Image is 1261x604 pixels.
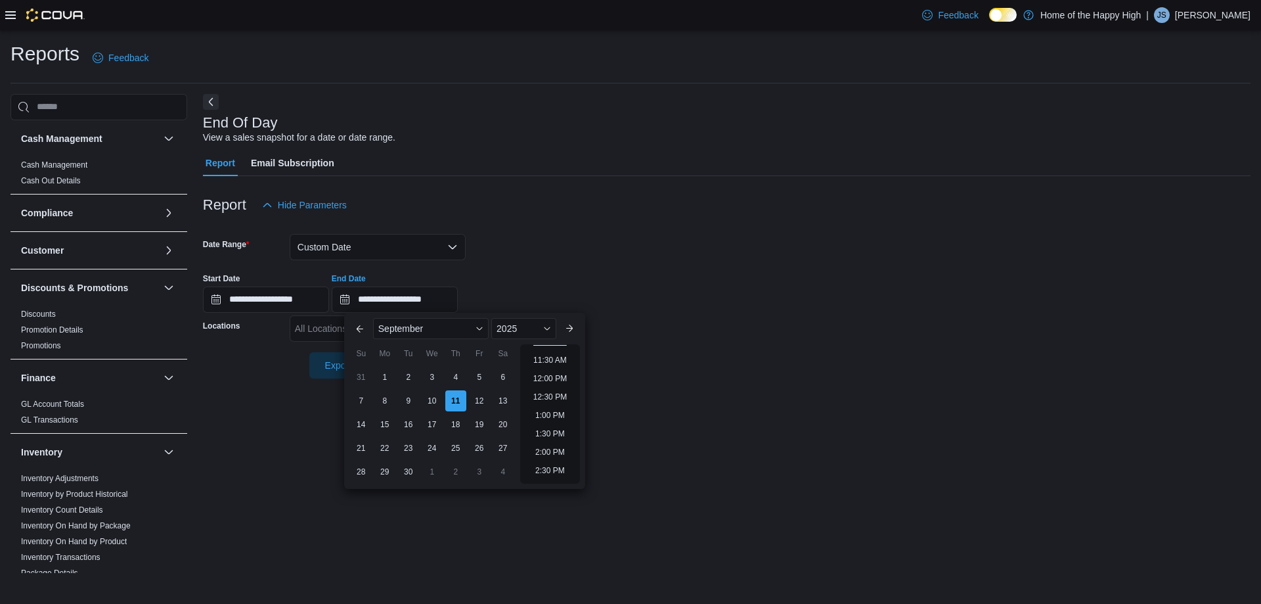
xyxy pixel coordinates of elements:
[203,239,250,250] label: Date Range
[21,244,64,257] h3: Customer
[351,343,372,364] div: Su
[398,461,419,482] div: day-30
[398,438,419,459] div: day-23
[21,489,128,499] span: Inventory by Product Historical
[469,438,490,459] div: day-26
[493,390,514,411] div: day-13
[203,321,240,331] label: Locations
[161,131,177,147] button: Cash Management
[161,444,177,460] button: Inventory
[445,343,466,364] div: Th
[21,474,99,483] a: Inventory Adjustments
[398,367,419,388] div: day-2
[493,438,514,459] div: day-27
[530,444,570,460] li: 2:00 PM
[530,426,570,442] li: 1:30 PM
[21,371,158,384] button: Finance
[1040,7,1141,23] p: Home of the Happy High
[422,367,443,388] div: day-3
[374,343,395,364] div: Mo
[349,365,515,484] div: September, 2025
[520,344,580,484] ul: Time
[309,352,383,379] button: Export
[203,287,329,313] input: Press the down key to open a popover containing a calendar.
[21,521,131,531] span: Inventory On Hand by Package
[351,438,372,459] div: day-21
[257,192,352,218] button: Hide Parameters
[445,390,466,411] div: day-11
[290,234,466,260] button: Custom Date
[528,371,572,386] li: 12:00 PM
[332,273,366,284] label: End Date
[398,343,419,364] div: Tu
[21,132,102,145] h3: Cash Management
[917,2,983,28] a: Feedback
[422,390,443,411] div: day-10
[21,415,78,425] span: GL Transactions
[422,461,443,482] div: day-1
[203,131,395,145] div: View a sales snapshot for a date or date range.
[161,370,177,386] button: Finance
[21,340,61,351] span: Promotions
[530,481,570,497] li: 3:00 PM
[278,198,347,212] span: Hide Parameters
[161,205,177,221] button: Compliance
[493,461,514,482] div: day-4
[1157,7,1166,23] span: JS
[21,446,62,459] h3: Inventory
[21,446,158,459] button: Inventory
[21,505,103,515] span: Inventory Count Details
[332,287,458,313] input: Press the down key to enter a popover containing a calendar. Press the escape key to close the po...
[251,150,334,176] span: Email Subscription
[21,244,158,257] button: Customer
[373,318,489,339] div: Button. Open the month selector. September is currently selected.
[21,281,128,294] h3: Discounts & Promotions
[21,160,87,170] a: Cash Management
[493,343,514,364] div: Sa
[21,473,99,484] span: Inventory Adjustments
[21,568,78,578] span: Package Details
[528,352,572,368] li: 11:30 AM
[21,521,131,530] a: Inventory On Hand by Package
[203,115,278,131] h3: End Of Day
[445,367,466,388] div: day-4
[445,461,466,482] div: day-2
[528,389,572,405] li: 12:30 PM
[21,505,103,515] a: Inventory Count Details
[161,280,177,296] button: Discounts & Promotions
[21,132,158,145] button: Cash Management
[206,150,235,176] span: Report
[21,206,158,220] button: Compliance
[26,9,85,22] img: Cova
[493,414,514,435] div: day-20
[11,396,187,433] div: Finance
[351,367,372,388] div: day-31
[11,41,79,67] h1: Reports
[398,390,419,411] div: day-9
[398,414,419,435] div: day-16
[469,414,490,435] div: day-19
[21,310,56,319] a: Discounts
[108,51,148,64] span: Feedback
[530,463,570,478] li: 2:30 PM
[21,206,73,220] h3: Compliance
[203,273,240,284] label: Start Date
[559,318,580,339] button: Next month
[351,390,372,411] div: day-7
[491,318,556,339] div: Button. Open the year selector. 2025 is currently selected.
[422,438,443,459] div: day-24
[530,407,570,423] li: 1:00 PM
[21,553,100,562] a: Inventory Transactions
[378,323,423,334] span: September
[374,367,395,388] div: day-1
[374,414,395,435] div: day-15
[317,352,375,379] span: Export
[351,461,372,482] div: day-28
[21,536,127,547] span: Inventory On Hand by Product
[203,197,246,213] h3: Report
[21,341,61,350] a: Promotions
[21,325,83,335] a: Promotion Details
